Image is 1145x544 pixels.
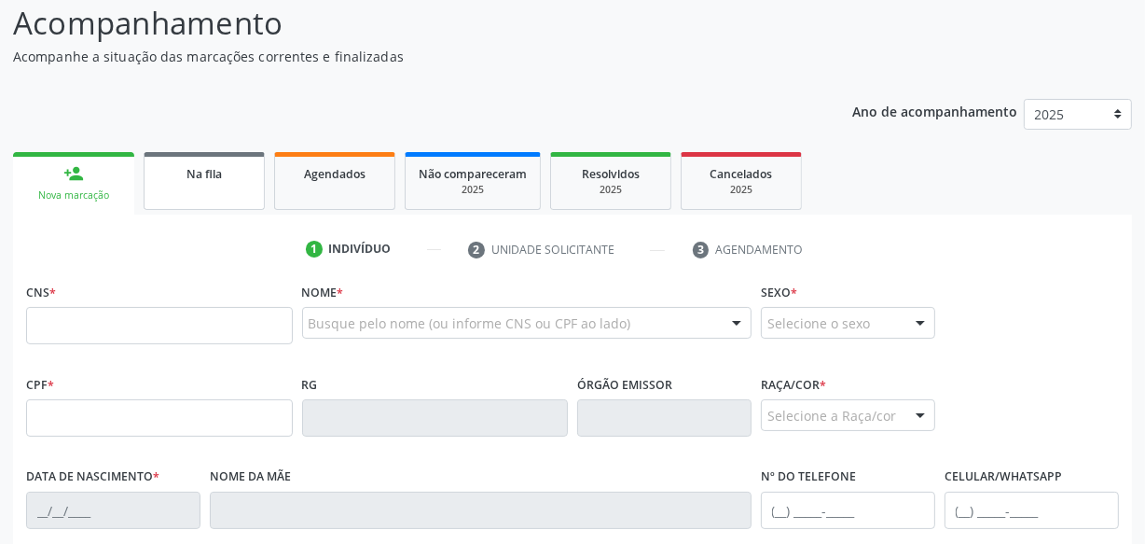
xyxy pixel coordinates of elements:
[582,166,640,182] span: Resolvidos
[564,183,657,197] div: 2025
[945,463,1062,492] label: Celular/WhatsApp
[419,166,527,182] span: Não compareceram
[302,370,318,399] label: RG
[306,241,323,258] div: 1
[767,314,870,333] span: Selecione o sexo
[710,166,773,182] span: Cancelados
[761,370,826,399] label: Raça/cor
[945,492,1119,529] input: (__) _____-_____
[26,463,159,492] label: Data de nascimento
[761,278,797,307] label: Sexo
[577,370,672,399] label: Órgão emissor
[304,166,366,182] span: Agendados
[761,492,935,529] input: (__) _____-_____
[309,314,631,333] span: Busque pelo nome (ou informe CNS ou CPF ao lado)
[63,163,84,184] div: person_add
[329,241,392,258] div: Indivíduo
[26,492,200,529] input: __/__/____
[26,370,54,399] label: CPF
[13,47,796,66] p: Acompanhe a situação das marcações correntes e finalizadas
[767,406,896,425] span: Selecione a Raça/cor
[302,278,344,307] label: Nome
[695,183,788,197] div: 2025
[419,183,527,197] div: 2025
[26,188,121,202] div: Nova marcação
[852,99,1017,122] p: Ano de acompanhamento
[26,278,56,307] label: CNS
[186,166,222,182] span: Na fila
[210,463,291,492] label: Nome da mãe
[761,463,856,492] label: Nº do Telefone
